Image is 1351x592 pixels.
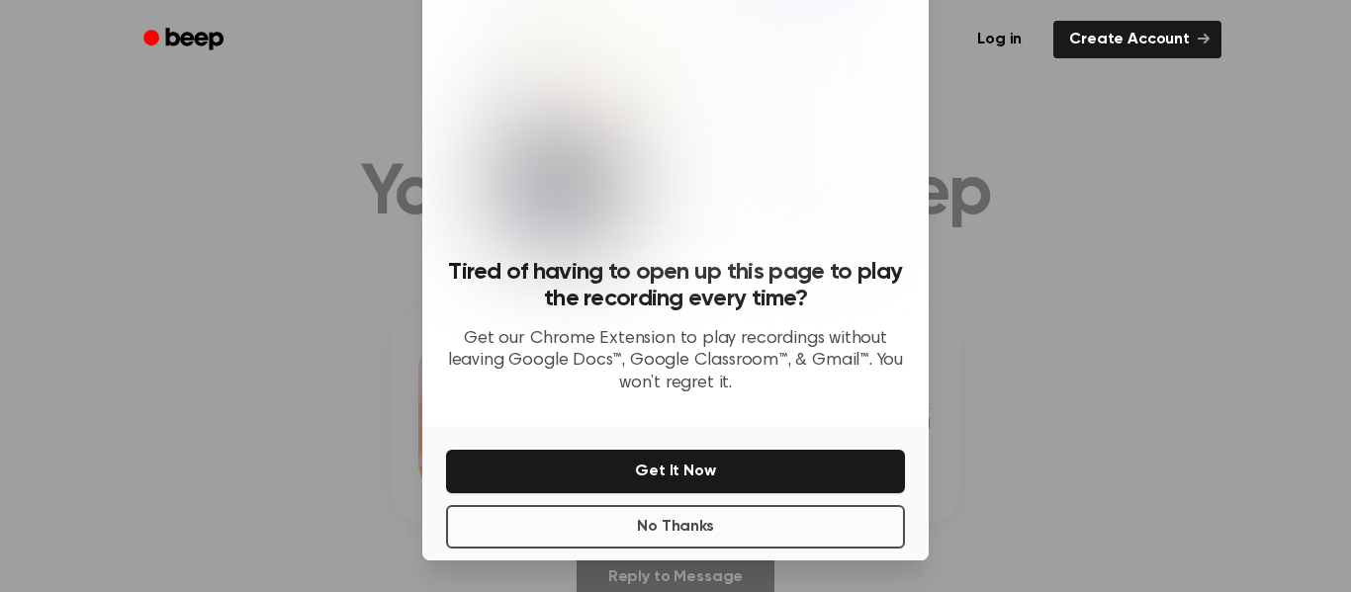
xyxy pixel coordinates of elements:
a: Create Account [1053,21,1221,58]
p: Get our Chrome Extension to play recordings without leaving Google Docs™, Google Classroom™, & Gm... [446,328,905,395]
a: Beep [130,21,241,59]
button: Get It Now [446,450,905,493]
button: No Thanks [446,505,905,549]
a: Log in [957,17,1041,62]
h3: Tired of having to open up this page to play the recording every time? [446,259,905,312]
